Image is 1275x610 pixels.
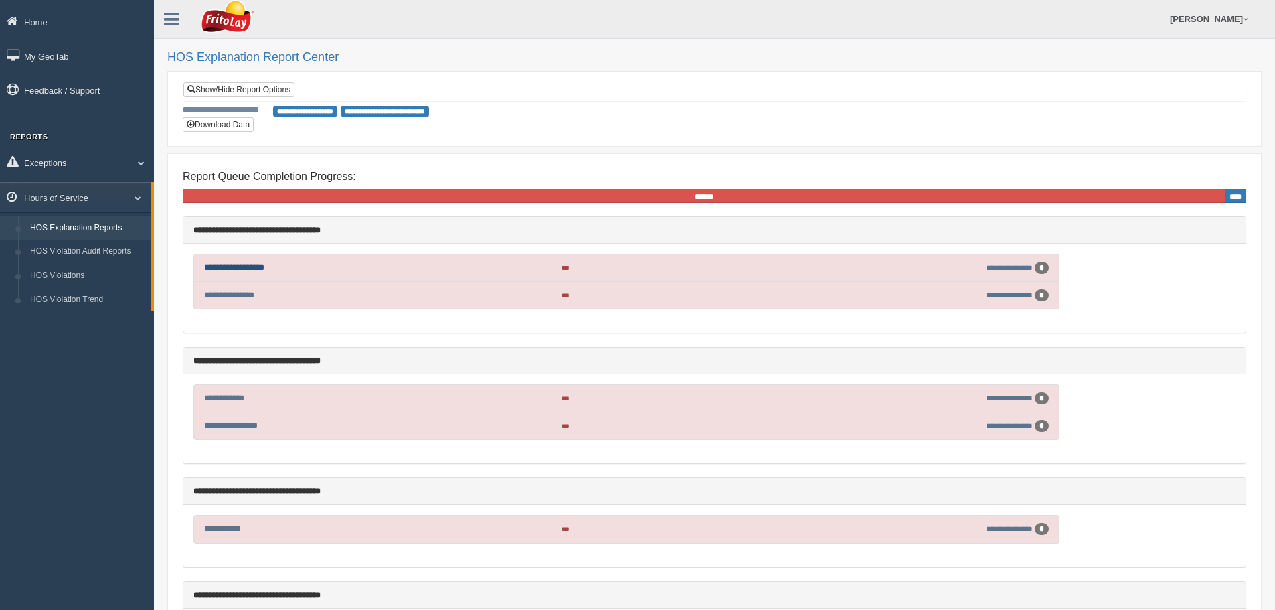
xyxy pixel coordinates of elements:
[167,51,1262,64] h2: HOS Explanation Report Center
[183,171,1246,183] h4: Report Queue Completion Progress:
[24,240,151,264] a: HOS Violation Audit Reports
[24,288,151,312] a: HOS Violation Trend
[24,264,151,288] a: HOS Violations
[24,216,151,240] a: HOS Explanation Reports
[183,82,294,97] a: Show/Hide Report Options
[183,117,254,132] button: Download Data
